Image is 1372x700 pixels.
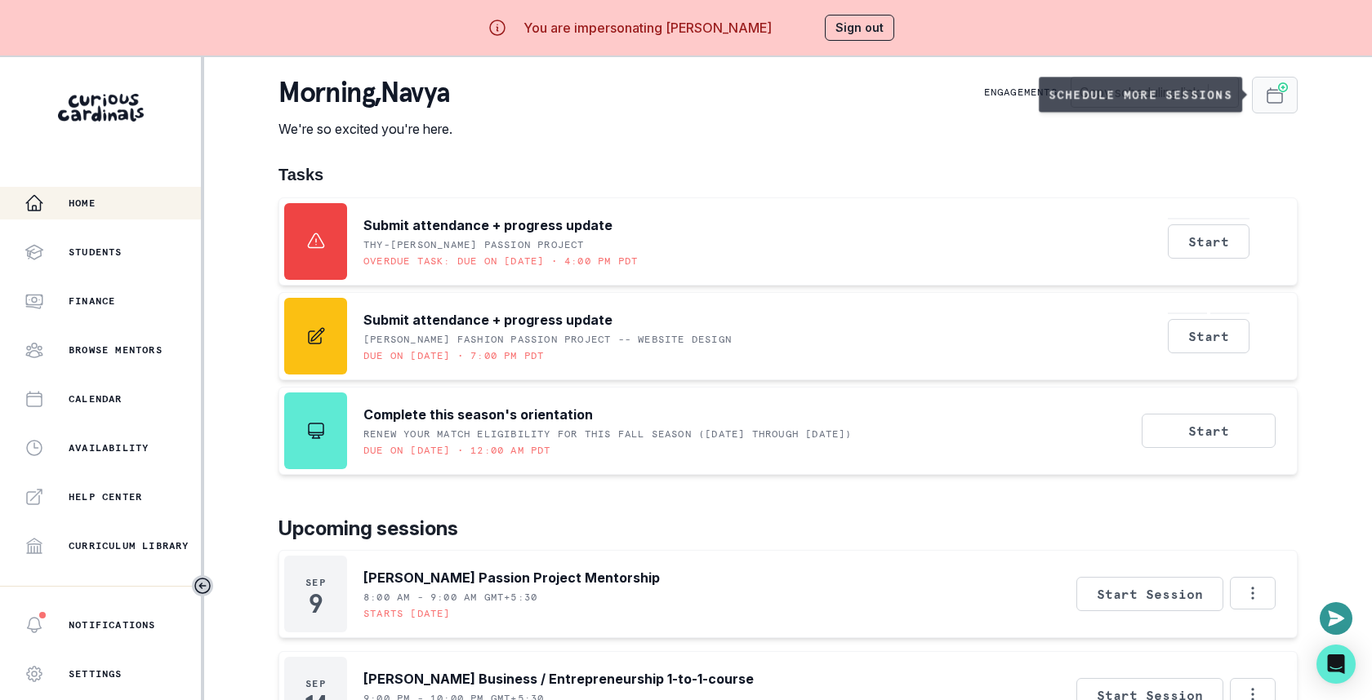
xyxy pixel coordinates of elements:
[825,15,894,41] button: Sign out
[69,392,122,405] p: Calendar
[69,441,149,454] p: Availability
[363,238,585,251] p: Thy-[PERSON_NAME] Passion Project
[363,255,638,268] p: Overdue task: Due on [DATE] • 4:00 PM PDT
[192,575,213,596] button: Toggle sidebar
[309,596,323,612] p: 9
[363,349,544,362] p: Due on [DATE] • 7:00 PM PDT
[278,119,452,139] p: We're so excited you're here.
[984,86,1064,99] p: Engagements:
[363,428,853,441] p: RENEW YOUR MATCH ELIGIBILITY FOR THIS FALL SEASON ([DATE] through [DATE])
[69,246,122,259] p: Students
[278,514,1298,543] p: Upcoming sessions
[363,591,537,604] p: 8:00 AM - 9:00 AM GMT+5:30
[69,295,115,308] p: Finance
[1168,224,1249,259] button: Start
[1142,414,1276,448] button: Start
[69,343,163,357] p: Browse Mentors
[363,568,660,587] p: [PERSON_NAME] Passion Project Mentorship
[69,539,189,552] p: Curriculum Library
[363,405,593,424] p: Complete this season's orientation
[363,215,612,235] p: Submit attendance + progress update
[363,333,732,346] p: [PERSON_NAME] Fashion Passion Project -- Website Design
[69,618,156,631] p: Notifications
[363,444,551,457] p: Due on [DATE] • 12:00 AM PDT
[1320,602,1352,635] button: Open or close messaging widget
[305,677,326,690] p: Sep
[523,18,772,38] p: You are impersonating [PERSON_NAME]
[1168,319,1249,353] button: Start
[305,576,326,589] p: Sep
[69,197,96,210] p: Home
[69,667,122,680] p: Settings
[1252,77,1298,113] button: Schedule Sessions
[363,669,754,689] p: [PERSON_NAME] Business / Entrepreneurship 1-to-1-course
[58,94,144,122] img: Curious Cardinals Logo
[278,77,452,109] p: morning , Navya
[69,490,142,503] p: Help Center
[278,165,1298,184] h1: Tasks
[363,310,612,330] p: Submit attendance + progress update
[1316,645,1356,684] div: Open Intercom Messenger
[1230,577,1276,609] button: Options
[363,607,451,620] p: Starts [DATE]
[1076,577,1223,611] button: Start Session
